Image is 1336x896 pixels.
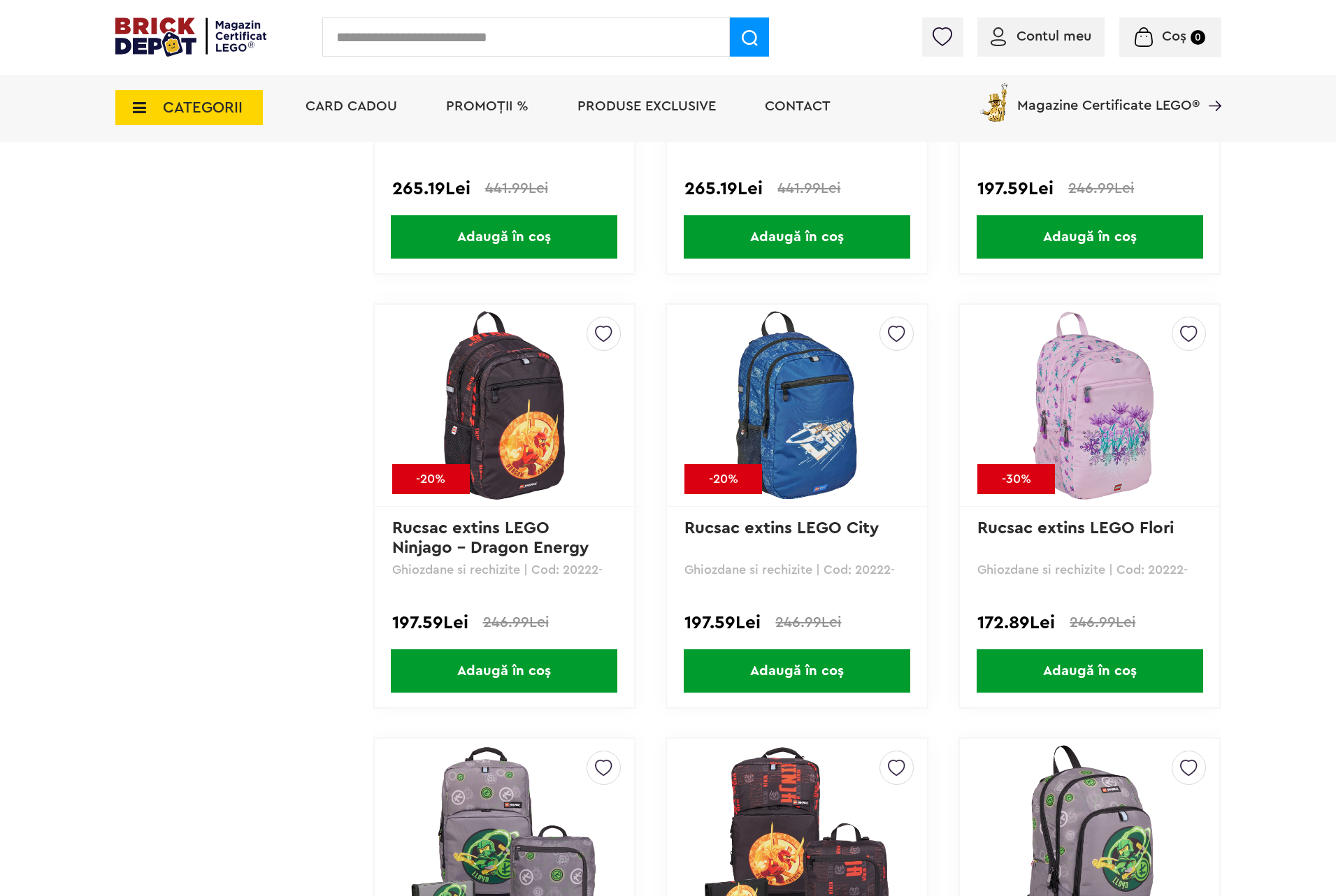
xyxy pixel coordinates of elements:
[667,649,926,693] a: Adaugă în coș
[392,464,470,494] div: -20%
[684,614,761,631] span: 197.59Lei
[483,615,549,630] span: 246.99Lei
[667,215,926,259] a: Adaugă în coș
[765,99,831,113] a: Contact
[375,649,634,693] a: Adaugă în coș
[960,649,1219,693] a: Adaugă în coș
[991,29,1091,43] a: Contul meu
[375,215,634,259] a: Adaugă în coș
[977,649,1203,693] span: Adaugă în coș
[577,99,716,113] a: Produse exclusive
[1017,29,1091,43] span: Contul meu
[684,649,910,693] span: Adaugă în coș
[684,563,909,576] p: Ghiozdane si rechizite | Cod: 20222-2505
[392,614,468,631] span: 197.59Lei
[977,180,1054,197] span: 197.59Lei
[392,563,617,576] p: Ghiozdane si rechizite | Cod: 20222-2502
[392,520,589,556] a: Rucsac extins LEGO Ninjago - Dragon Energy
[775,615,841,630] span: 246.99Lei
[699,308,895,503] img: Rucsac extins LEGO City
[960,215,1219,259] a: Adaugă în coș
[977,464,1055,494] div: -30%
[977,215,1203,259] span: Adaugă în coș
[406,308,602,503] img: Rucsac extins LEGO Ninjago - Dragon Energy
[684,180,763,197] span: 265.19Lei
[306,99,397,113] a: Card Cadou
[392,180,471,197] span: 265.19Lei
[391,215,617,259] span: Adaugă în coș
[977,520,1174,537] a: Rucsac extins LEGO Flori
[163,100,243,115] span: CATEGORII
[446,99,529,113] a: PROMOȚII %
[485,181,548,196] span: 441.99Lei
[1068,181,1134,196] span: 246.99Lei
[977,614,1055,631] span: 172.89Lei
[977,563,1202,576] p: Ghiozdane si rechizite | Cod: 20222-2506
[684,520,879,537] a: Rucsac extins LEGO City
[1017,80,1200,113] span: Magazine Certificate LEGO®
[391,649,617,693] span: Adaugă în coș
[1191,30,1205,45] small: 0
[777,181,840,196] span: 441.99Lei
[1162,29,1186,43] span: Coș
[684,464,762,494] div: -20%
[1070,615,1135,630] span: 246.99Lei
[684,215,910,259] span: Adaugă în coș
[1200,80,1221,94] a: Magazine Certificate LEGO®
[992,308,1188,503] img: Rucsac extins LEGO Flori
